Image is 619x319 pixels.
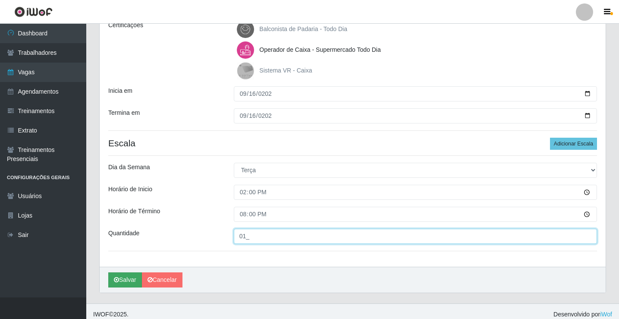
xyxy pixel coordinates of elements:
[234,108,597,123] input: 00/00/0000
[108,207,160,216] label: Horário de Término
[234,185,597,200] input: 00:00
[234,86,597,101] input: 00/00/0000
[259,46,380,53] span: Operador de Caixa - Supermercado Todo Dia
[108,272,142,287] button: Salvar
[93,310,129,319] span: © 2025 .
[108,229,139,238] label: Quantidade
[14,6,53,17] img: CoreUI Logo
[108,108,140,117] label: Termina em
[237,41,258,59] img: Operador de Caixa - Supermercado Todo Dia
[108,185,152,194] label: Horário de Inicio
[108,86,132,95] label: Inicia em
[600,311,612,318] a: iWof
[259,25,347,32] span: Balconista de Padaria - Todo Dia
[108,21,143,30] label: Certificações
[234,229,597,244] input: Informe a quantidade...
[93,311,109,318] span: IWOF
[550,138,597,150] button: Adicionar Escala
[237,62,258,79] img: Sistema VR - Caixa
[142,272,182,287] a: Cancelar
[108,163,150,172] label: Dia da Semana
[237,21,258,38] img: Balconista de Padaria - Todo Dia
[553,310,612,319] span: Desenvolvido por
[108,138,597,148] h4: Escala
[259,67,312,74] span: Sistema VR - Caixa
[234,207,597,222] input: 00:00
